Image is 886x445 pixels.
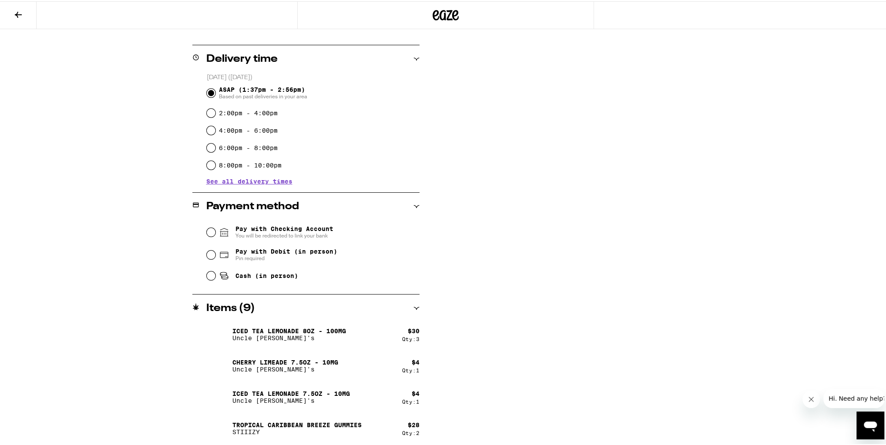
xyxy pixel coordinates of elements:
[402,429,420,435] div: Qty: 2
[219,92,307,99] span: Based on past deliveries in your area
[219,108,278,115] label: 2:00pm - 4:00pm
[235,231,333,238] span: You will be redirected to link your bank
[206,53,278,63] h2: Delivery time
[232,396,350,403] p: Uncle [PERSON_NAME]'s
[412,358,420,365] div: $ 4
[235,271,298,278] span: Cash (in person)
[219,143,278,150] label: 6:00pm - 8:00pm
[408,326,420,333] div: $ 30
[408,420,420,427] div: $ 28
[206,384,231,408] img: Iced Tea Lemonade 7.5oz - 10mg
[232,389,350,396] p: Iced Tea Lemonade 7.5oz - 10mg
[402,335,420,341] div: Qty: 3
[232,420,362,427] p: Tropical Caribbean Breeze Gummies
[235,224,333,238] span: Pay with Checking Account
[235,254,337,261] span: Pin required
[207,72,420,80] p: [DATE] ([DATE])
[232,326,346,333] p: Iced Tea Lemonade 8oz - 100mg
[232,365,338,371] p: Uncle [PERSON_NAME]'s
[206,302,255,312] h2: Items ( 9 )
[412,389,420,396] div: $ 4
[856,410,884,438] iframe: Button to launch messaging window
[219,85,307,99] span: ASAP (1:37pm - 2:56pm)
[802,389,820,407] iframe: Close message
[232,427,362,434] p: STIIIZY
[206,200,299,211] h2: Payment method
[206,415,231,439] img: Tropical Caribbean Breeze Gummies
[402,366,420,372] div: Qty: 1
[206,321,231,345] img: Iced Tea Lemonade 8oz - 100mg
[402,398,420,403] div: Qty: 1
[206,177,292,183] button: See all delivery times
[219,161,282,167] label: 8:00pm - 10:00pm
[232,333,346,340] p: Uncle [PERSON_NAME]'s
[206,352,231,377] img: Cherry Limeade 7.5oz - 10mg
[235,247,337,254] span: Pay with Debit (in person)
[219,126,278,133] label: 4:00pm - 6:00pm
[232,358,338,365] p: Cherry Limeade 7.5oz - 10mg
[5,6,63,13] span: Hi. Need any help?
[823,388,884,407] iframe: Message from company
